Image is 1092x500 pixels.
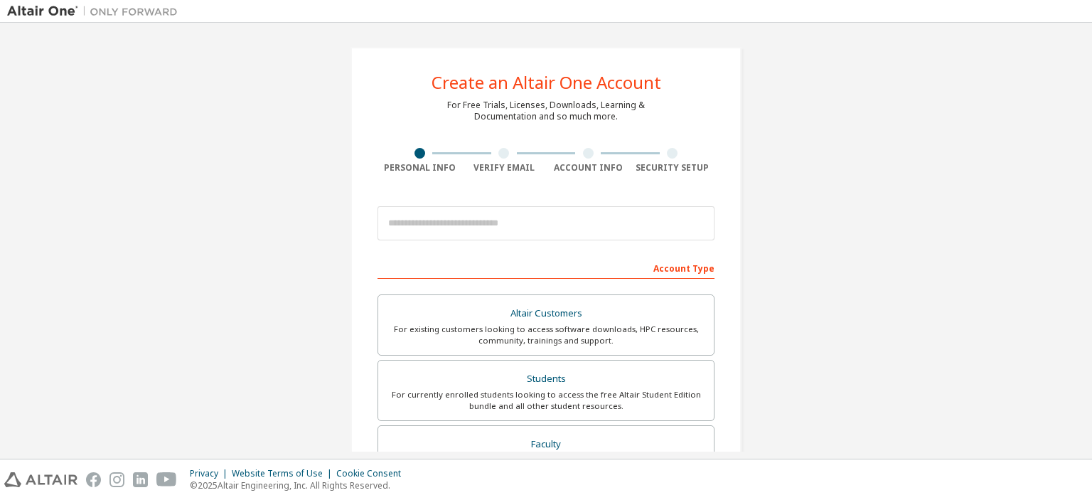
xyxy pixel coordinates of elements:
div: For currently enrolled students looking to access the free Altair Student Edition bundle and all ... [387,389,705,412]
img: instagram.svg [109,472,124,487]
div: Altair Customers [387,304,705,324]
div: Personal Info [378,162,462,174]
p: © 2025 Altair Engineering, Inc. All Rights Reserved. [190,479,409,491]
div: Account Info [546,162,631,174]
div: Security Setup [631,162,715,174]
img: altair_logo.svg [4,472,77,487]
div: Website Terms of Use [232,468,336,479]
img: facebook.svg [86,472,101,487]
div: For existing customers looking to access software downloads, HPC resources, community, trainings ... [387,324,705,346]
div: Students [387,369,705,389]
div: Account Type [378,256,714,279]
div: Verify Email [462,162,547,174]
div: Cookie Consent [336,468,409,479]
img: linkedin.svg [133,472,148,487]
img: Altair One [7,4,185,18]
div: Privacy [190,468,232,479]
div: Faculty [387,435,705,454]
div: For Free Trials, Licenses, Downloads, Learning & Documentation and so much more. [447,100,645,122]
img: youtube.svg [156,472,177,487]
div: Create an Altair One Account [432,74,661,91]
